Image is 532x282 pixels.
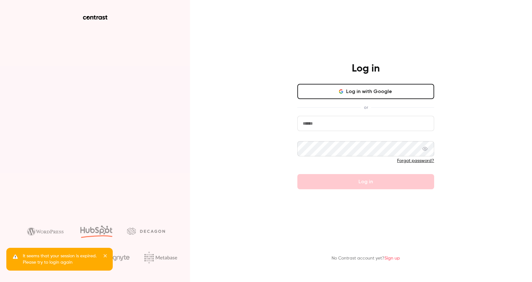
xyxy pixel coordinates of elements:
p: It seems that your session is expired. Please try to login again [23,253,99,266]
h4: Log in [352,62,380,75]
button: close [103,253,108,260]
a: Forgot password? [397,159,434,163]
button: Log in with Google [297,84,434,99]
p: No Contrast account yet? [332,255,400,262]
a: Sign up [384,256,400,260]
img: decagon [127,228,165,235]
span: or [361,104,371,111]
